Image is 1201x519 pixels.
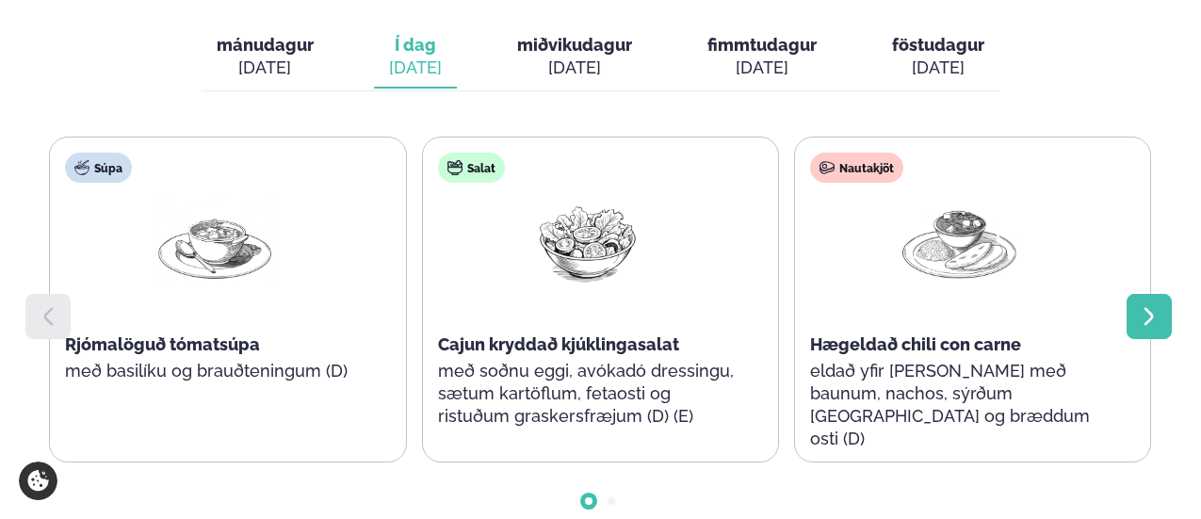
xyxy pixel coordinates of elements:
div: [DATE] [707,57,817,79]
div: [DATE] [892,57,984,79]
div: [DATE] [217,57,314,79]
img: Curry-Rice-Naan.png [900,198,1020,285]
img: beef.svg [820,160,835,175]
span: Rjómalöguð tómatsúpa [65,334,260,354]
p: eldað yfir [PERSON_NAME] með baunum, nachos, sýrðum [GEOGRAPHIC_DATA] og bræddum osti (D) [810,360,1110,450]
img: Soup.png [154,198,275,285]
img: soup.svg [74,160,89,175]
button: fimmtudagur [DATE] [692,26,832,89]
img: Salad.png [527,198,648,285]
div: Salat [438,153,505,183]
div: Súpa [65,153,132,183]
span: Hægeldað chili con carne [810,334,1021,354]
button: miðvikudagur [DATE] [502,26,647,89]
p: með basilíku og brauðteningum (D) [65,360,365,382]
img: salad.svg [447,160,463,175]
span: Go to slide 1 [585,497,592,505]
span: föstudagur [892,35,984,55]
p: með soðnu eggi, avókadó dressingu, sætum kartöflum, fetaosti og ristuðum graskersfræjum (D) (E) [438,360,738,428]
span: Í dag [389,34,442,57]
a: Cookie settings [19,462,57,500]
button: föstudagur [DATE] [877,26,999,89]
button: mánudagur [DATE] [202,26,329,89]
span: fimmtudagur [707,35,817,55]
span: mánudagur [217,35,314,55]
span: Go to slide 2 [608,497,615,505]
div: [DATE] [517,57,632,79]
div: Nautakjöt [810,153,903,183]
div: [DATE] [389,57,442,79]
span: miðvikudagur [517,35,632,55]
span: Cajun kryddað kjúklingasalat [438,334,679,354]
button: Í dag [DATE] [374,26,457,89]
